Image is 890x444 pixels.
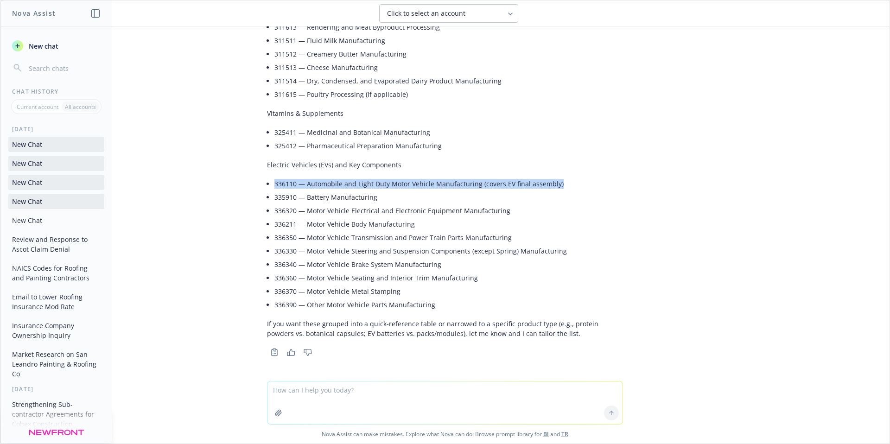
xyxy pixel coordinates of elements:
span: Click to select an account [387,9,465,18]
li: 311511 — Fluid Milk Manufacturing [274,34,623,47]
button: Review and Response to Ascot Claim Denial [8,232,104,257]
li: 311613 — Rendering and Meat Byproduct Processing [274,20,623,34]
p: If you want these grouped into a quick-reference table or narrowed to a specific product type (e.... [267,319,623,338]
button: New Chat [8,137,104,152]
div: [DATE] [1,385,112,393]
button: New chat [8,38,104,54]
button: New Chat [8,156,104,171]
button: New Chat [8,213,104,228]
p: Vitamins & Supplements [267,108,623,118]
li: 311514 — Dry, Condensed, and Evaporated Dairy Product Manufacturing [274,74,623,88]
input: Search chats [27,62,101,75]
li: 336340 — Motor Vehicle Brake System Manufacturing [274,258,623,271]
li: 311513 — Cheese Manufacturing [274,61,623,74]
li: 336110 — Automobile and Light Duty Motor Vehicle Manufacturing (covers EV final assembly) [274,177,623,190]
li: 336330 — Motor Vehicle Steering and Suspension Components (except Spring) Manufacturing [274,244,623,258]
button: Click to select an account [379,4,518,23]
div: [DATE] [1,125,112,133]
a: TR [561,430,568,438]
p: Electric Vehicles (EVs) and Key Components [267,160,623,170]
button: New Chat [8,194,104,209]
li: 336320 — Motor Vehicle Electrical and Electronic Equipment Manufacturing [274,204,623,217]
li: 311512 — Creamery Butter Manufacturing [274,47,623,61]
h1: Nova Assist [12,8,56,18]
button: New Chat [8,175,104,190]
button: Market Research on San Leandro Painting & Roofing Co [8,347,104,381]
a: BI [543,430,549,438]
span: New chat [27,41,58,51]
p: All accounts [65,103,96,111]
li: 336211 — Motor Vehicle Body Manufacturing [274,217,623,231]
svg: Copy to clipboard [270,348,279,356]
button: NAICS Codes for Roofing and Painting Contractors [8,260,104,285]
li: 325411 — Medicinal and Botanical Manufacturing [274,126,623,139]
p: Current account [17,103,58,111]
div: Chat History [1,88,112,95]
li: 336360 — Motor Vehicle Seating and Interior Trim Manufacturing [274,271,623,285]
button: Strengthening Sub-contractor Agreements for Cobex Construction [8,397,104,431]
span: Nova Assist can make mistakes. Explore what Nova can do: Browse prompt library for and [4,425,886,444]
li: 336390 — Other Motor Vehicle Parts Manufacturing [274,298,623,311]
li: 335910 — Battery Manufacturing [274,190,623,204]
li: 311615 — Poultry Processing (if applicable) [274,88,623,101]
li: 336350 — Motor Vehicle Transmission and Power Train Parts Manufacturing [274,231,623,244]
li: 336370 — Motor Vehicle Metal Stamping [274,285,623,298]
li: 325412 — Pharmaceutical Preparation Manufacturing [274,139,623,152]
button: Email to Lower Roofing Insurance Mod Rate [8,289,104,314]
button: Insurance Company Ownership Inquiry [8,318,104,343]
button: Thumbs down [300,346,315,359]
